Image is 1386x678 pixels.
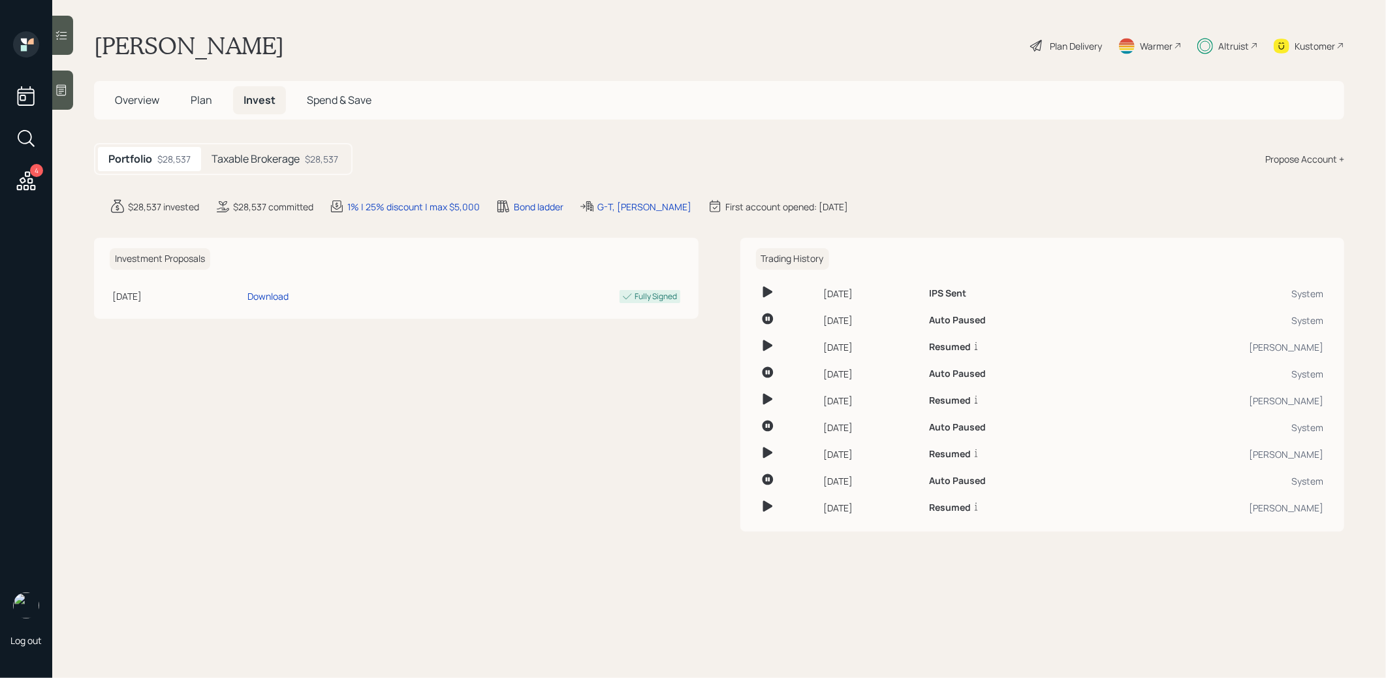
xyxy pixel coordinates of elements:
div: [PERSON_NAME] [1108,394,1323,408]
span: Plan [191,93,212,107]
h6: Resumed [929,395,971,406]
span: Spend & Save [307,93,371,107]
div: [PERSON_NAME] [1108,501,1323,515]
div: System [1108,421,1323,434]
div: [PERSON_NAME] [1108,447,1323,461]
div: System [1108,474,1323,488]
div: [DATE] [823,447,919,461]
div: [DATE] [112,289,242,303]
span: Invest [244,93,276,107]
h6: Auto Paused [929,422,986,433]
div: 1% | 25% discount | max $5,000 [347,200,480,214]
img: treva-nostdahl-headshot.png [13,592,39,619]
div: Log out [10,634,42,647]
div: System [1108,287,1323,300]
div: Kustomer [1295,39,1335,53]
h6: Auto Paused [929,476,986,487]
div: $28,537 committed [233,200,313,214]
h5: Portfolio [108,153,152,165]
div: $28,537 [157,152,191,166]
h6: Trading History [756,248,829,270]
h6: Auto Paused [929,368,986,379]
div: $28,537 [305,152,338,166]
div: System [1108,314,1323,327]
div: [DATE] [823,314,919,327]
h6: Resumed [929,449,971,460]
h5: Taxable Brokerage [212,153,300,165]
div: [PERSON_NAME] [1108,340,1323,354]
h6: Investment Proposals [110,248,210,270]
div: [DATE] [823,474,919,488]
div: First account opened: [DATE] [725,200,848,214]
div: Fully Signed [635,291,678,302]
div: [DATE] [823,421,919,434]
div: Plan Delivery [1050,39,1102,53]
div: Download [247,289,289,303]
div: Warmer [1140,39,1173,53]
div: Propose Account + [1265,152,1344,166]
span: Overview [115,93,159,107]
div: [DATE] [823,501,919,515]
div: Bond ladder [514,200,563,214]
div: 4 [30,164,43,177]
div: System [1108,367,1323,381]
div: Altruist [1218,39,1249,53]
h6: Auto Paused [929,315,986,326]
div: [DATE] [823,367,919,381]
div: [DATE] [823,287,919,300]
div: [DATE] [823,340,919,354]
h6: Resumed [929,342,971,353]
h6: IPS Sent [929,288,966,299]
h1: [PERSON_NAME] [94,31,284,60]
div: [DATE] [823,394,919,408]
h6: Resumed [929,502,971,513]
div: $28,537 invested [128,200,199,214]
div: G-T, [PERSON_NAME] [597,200,691,214]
